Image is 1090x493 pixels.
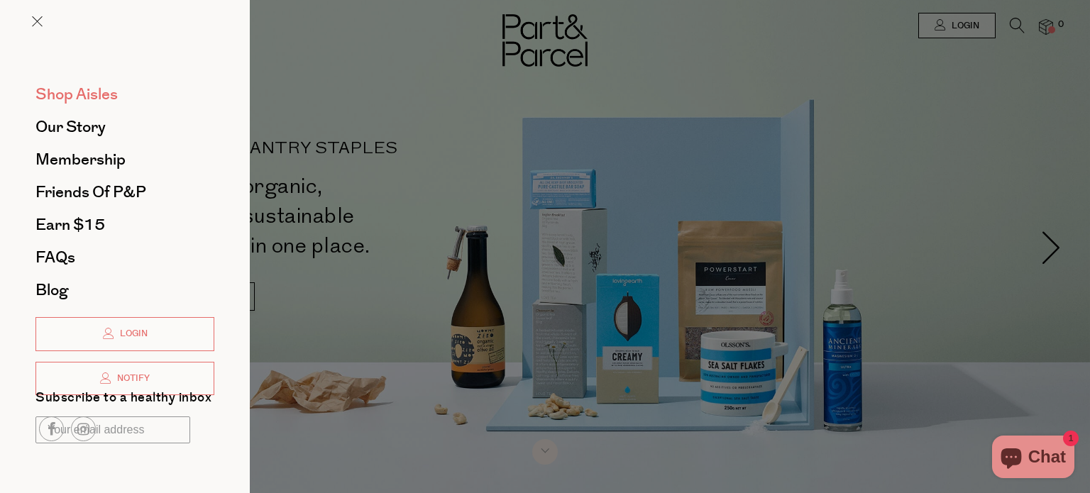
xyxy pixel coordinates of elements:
a: FAQs [35,250,214,265]
span: Membership [35,148,126,171]
span: FAQs [35,246,75,269]
span: Blog [35,279,68,301]
a: Earn $15 [35,217,214,233]
span: Earn $15 [35,214,105,236]
a: Friends of P&P [35,184,214,200]
label: Subscribe to a healthy inbox [35,392,211,409]
span: Our Story [35,116,106,138]
a: Shop Aisles [35,87,214,102]
span: Friends of P&P [35,181,146,204]
a: Blog [35,282,214,298]
a: Login [35,317,214,351]
a: Notify [35,362,214,396]
a: Membership [35,152,214,167]
span: Login [116,328,148,340]
a: Our Story [35,119,214,135]
span: Shop Aisles [35,83,118,106]
span: Notify [114,372,150,384]
inbox-online-store-chat: Shopify online store chat [988,436,1079,482]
